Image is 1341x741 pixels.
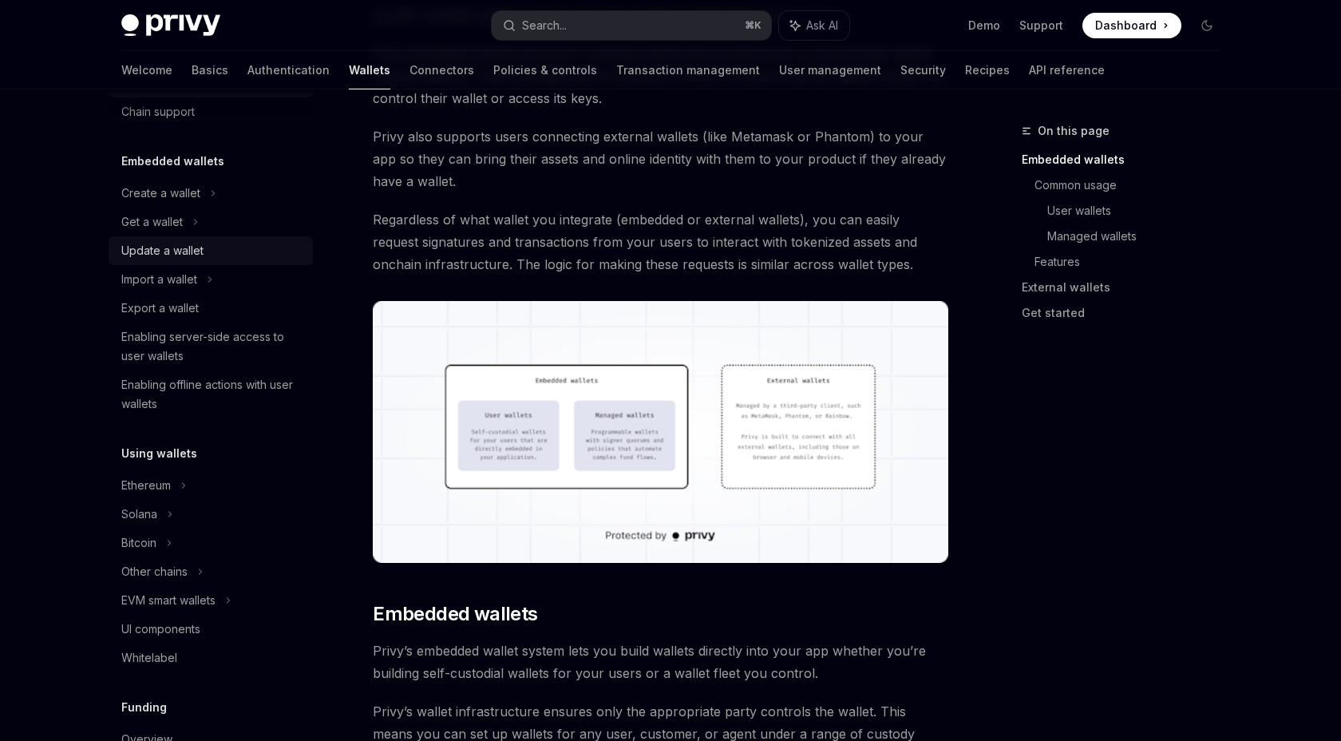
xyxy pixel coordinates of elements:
[121,241,204,260] div: Update a wallet
[247,51,330,89] a: Authentication
[616,51,760,89] a: Transaction management
[109,323,313,370] a: Enabling server-side access to user wallets
[373,125,948,192] span: Privy also supports users connecting external wallets (like Metamask or Phantom) to your app so t...
[121,505,157,524] div: Solana
[121,698,167,717] h5: Funding
[373,208,948,275] span: Regardless of what wallet you integrate (embedded or external wallets), you can easily request si...
[493,51,597,89] a: Policies & controls
[109,294,313,323] a: Export a wallet
[1034,249,1232,275] a: Features
[965,51,1010,89] a: Recipes
[121,327,303,366] div: Enabling server-side access to user wallets
[121,299,199,318] div: Export a wallet
[121,51,172,89] a: Welcome
[1022,147,1232,172] a: Embedded wallets
[121,14,220,37] img: dark logo
[492,11,771,40] button: Search...⌘K
[1038,121,1110,141] span: On this page
[1082,13,1181,38] a: Dashboard
[109,644,313,672] a: Whitelabel
[109,615,313,644] a: UI components
[1047,198,1232,224] a: User wallets
[806,18,838,34] span: Ask AI
[1194,13,1220,38] button: Toggle dark mode
[373,601,537,627] span: Embedded wallets
[779,51,881,89] a: User management
[1034,172,1232,198] a: Common usage
[1029,51,1105,89] a: API reference
[121,648,177,668] div: Whitelabel
[121,212,183,232] div: Get a wallet
[121,533,156,553] div: Bitcoin
[1022,275,1232,300] a: External wallets
[121,591,216,610] div: EVM smart wallets
[1019,18,1063,34] a: Support
[1047,224,1232,249] a: Managed wallets
[522,16,567,35] div: Search...
[900,51,946,89] a: Security
[192,51,228,89] a: Basics
[109,236,313,265] a: Update a wallet
[121,562,188,581] div: Other chains
[109,370,313,418] a: Enabling offline actions with user wallets
[409,51,474,89] a: Connectors
[121,476,171,495] div: Ethereum
[968,18,1000,34] a: Demo
[373,640,948,684] span: Privy’s embedded wallet system lets you build wallets directly into your app whether you’re build...
[121,184,200,203] div: Create a wallet
[373,301,948,563] img: images/walletoverview.png
[779,11,849,40] button: Ask AI
[349,51,390,89] a: Wallets
[121,152,224,171] h5: Embedded wallets
[121,270,197,289] div: Import a wallet
[121,375,303,414] div: Enabling offline actions with user wallets
[121,620,200,639] div: UI components
[1095,18,1157,34] span: Dashboard
[121,444,197,463] h5: Using wallets
[745,19,761,32] span: ⌘ K
[1022,300,1232,326] a: Get started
